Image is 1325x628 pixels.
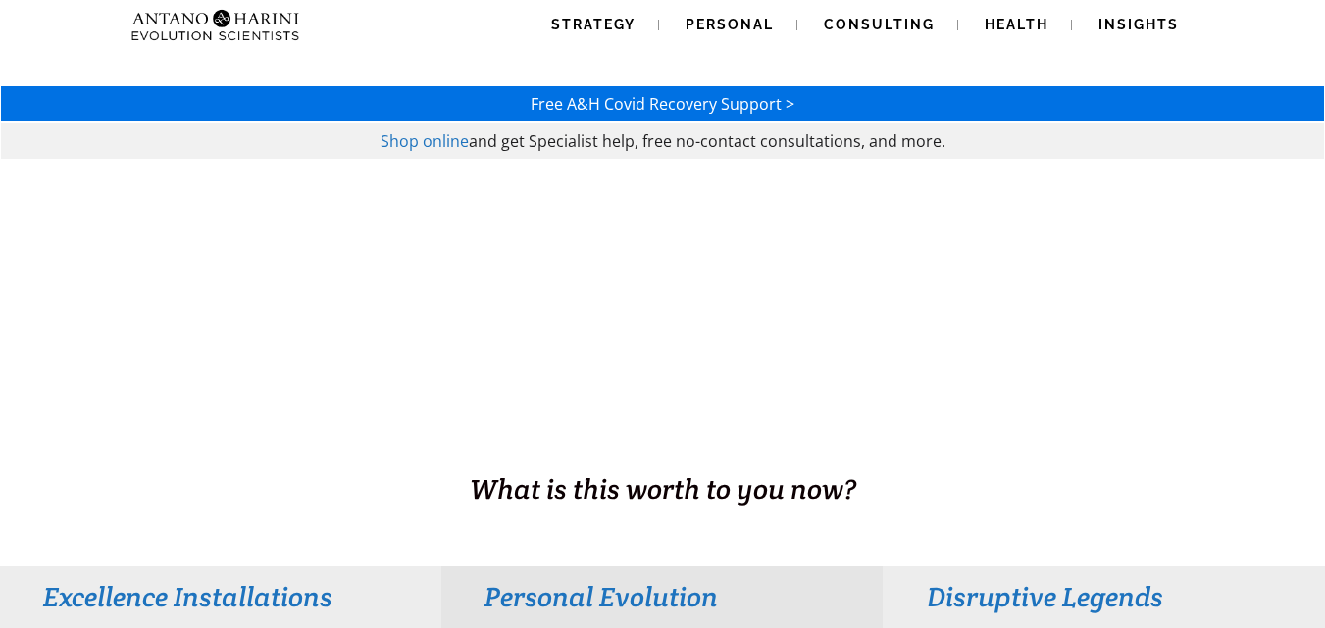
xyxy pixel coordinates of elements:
[43,579,397,614] h3: Excellence Installations
[381,130,469,152] a: Shop online
[1098,17,1179,32] span: Insights
[551,17,636,32] span: Strategy
[469,130,945,152] span: and get Specialist help, free no-contact consultations, and more.
[484,579,839,614] h3: Personal Evolution
[686,17,774,32] span: Personal
[824,17,935,32] span: Consulting
[470,471,856,507] span: What is this worth to you now?
[927,579,1281,614] h3: Disruptive Legends
[2,428,1323,469] h1: BUSINESS. HEALTH. Family. Legacy
[531,93,794,115] a: Free A&H Covid Recovery Support >
[985,17,1048,32] span: Health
